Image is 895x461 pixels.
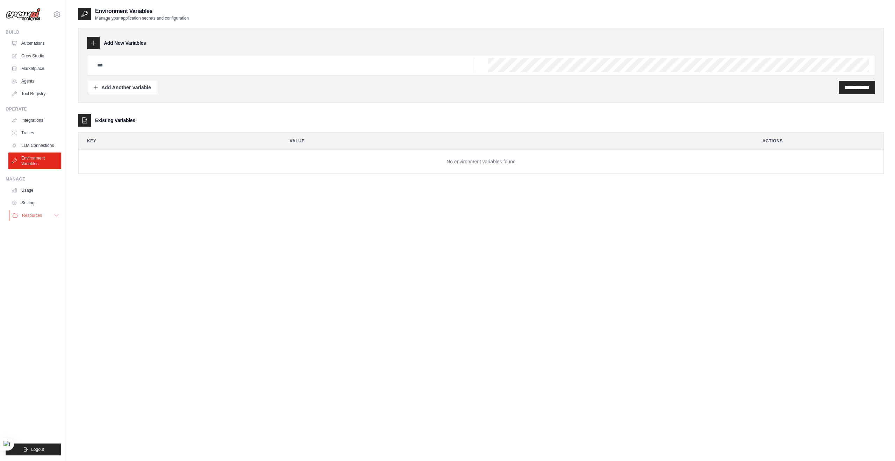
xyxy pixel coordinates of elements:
div: Add Another Variable [93,84,151,91]
div: Build [6,29,61,35]
a: Tool Registry [8,88,61,99]
a: Automations [8,38,61,49]
p: Manage your application secrets and configuration [95,15,189,21]
a: Agents [8,76,61,87]
button: Add Another Variable [87,81,157,94]
div: Manage [6,176,61,182]
button: Logout [6,444,61,455]
h3: Add New Variables [104,40,146,47]
span: Resources [22,213,42,218]
a: Settings [8,197,61,208]
div: Operate [6,106,61,112]
img: Logo [6,8,41,21]
button: Resources [9,210,62,221]
th: Key [79,133,276,149]
a: Crew Studio [8,50,61,62]
th: Actions [754,133,883,149]
span: Logout [31,447,44,452]
td: No environment variables found [79,150,883,174]
h2: Environment Variables [95,7,189,15]
th: Value [281,133,749,149]
a: Integrations [8,115,61,126]
a: LLM Connections [8,140,61,151]
a: Traces [8,127,61,139]
a: Usage [8,185,61,196]
a: Marketplace [8,63,61,74]
h3: Existing Variables [95,117,135,124]
a: Environment Variables [8,153,61,169]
